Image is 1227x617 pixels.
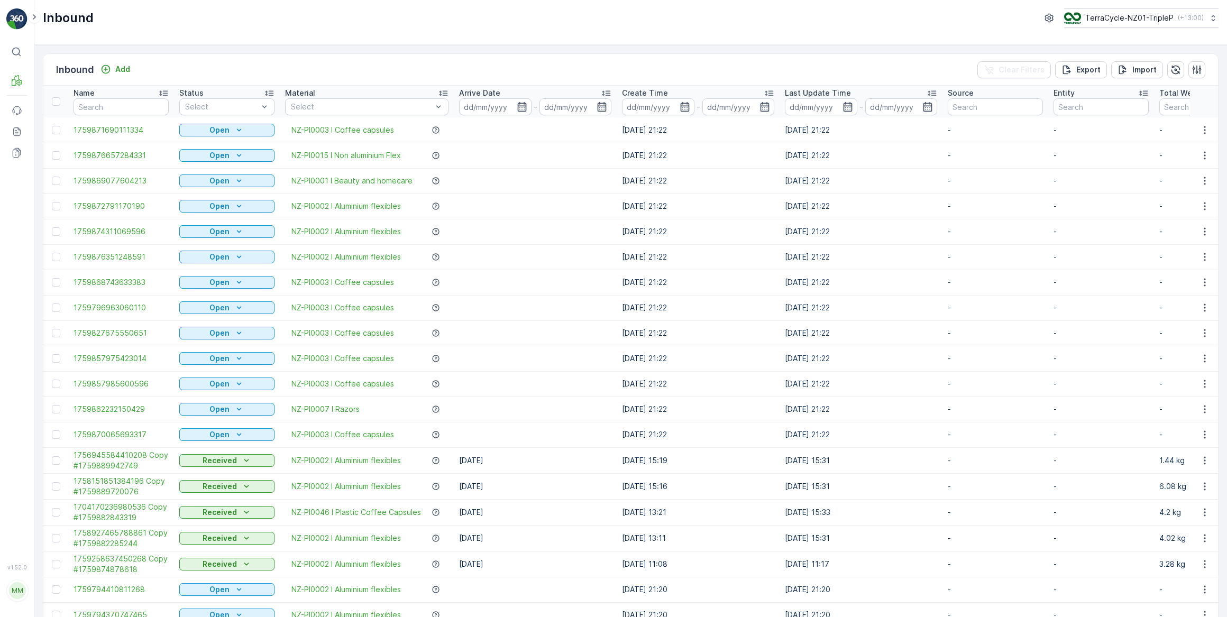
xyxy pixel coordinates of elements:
[52,329,60,337] div: Toggle Row Selected
[780,270,942,295] td: [DATE] 21:22
[780,397,942,422] td: [DATE] 21:22
[291,455,401,466] a: NZ-PI0002 I Aluminium flexibles
[291,277,394,288] a: NZ-PI0003 I Coffee capsules
[74,226,169,237] span: 1759874311069596
[948,559,1043,569] p: -
[948,353,1043,364] p: -
[74,176,169,186] a: 1759869077604213
[1054,533,1149,544] p: -
[948,125,1043,135] p: -
[1159,88,1206,98] p: Total Weight
[291,201,401,211] a: NZ-PI0002 I Aluminium flexibles
[780,346,942,371] td: [DATE] 21:22
[1178,14,1204,22] p: ( +13:00 )
[617,168,780,194] td: [DATE] 21:22
[209,277,230,288] p: Open
[454,473,617,499] td: [DATE]
[948,150,1043,161] p: -
[948,226,1043,237] p: -
[291,252,401,262] a: NZ-PI0002 I Aluminium flexibles
[1054,226,1149,237] p: -
[617,117,780,143] td: [DATE] 21:22
[179,583,274,596] button: Open
[209,176,230,186] p: Open
[697,100,700,113] p: -
[74,379,169,389] span: 1759857985600596
[617,194,780,219] td: [DATE] 21:22
[1054,277,1149,288] p: -
[291,429,394,440] a: NZ-PI0003 I Coffee capsules
[948,176,1043,186] p: -
[74,429,169,440] a: 1759870065693317
[179,301,274,314] button: Open
[52,202,60,210] div: Toggle Row Selected
[74,125,169,135] a: 1759871690111334
[179,506,274,519] button: Received
[1054,404,1149,415] p: -
[291,302,394,313] a: NZ-PI0003 I Coffee capsules
[454,551,617,577] td: [DATE]
[291,533,401,544] a: NZ-PI0002 I Aluminium flexibles
[1055,61,1107,78] button: Export
[291,125,394,135] span: NZ-PI0003 I Coffee capsules
[291,481,401,492] span: NZ-PI0002 I Aluminium flexibles
[52,482,60,491] div: Toggle Row Selected
[454,447,617,473] td: [DATE]
[52,456,60,465] div: Toggle Row Selected
[617,525,780,551] td: [DATE] 13:11
[203,559,237,569] p: Received
[179,532,274,545] button: Received
[1064,12,1081,24] img: TC_7kpGtVS.png
[780,499,942,525] td: [DATE] 15:33
[1064,8,1219,27] button: TerraCycle-NZ01-TripleP(+13:00)
[52,534,60,542] div: Toggle Row Selected
[291,176,413,186] a: NZ-PI0001 I Beauty and homecare
[74,353,169,364] a: 1759857975423014
[291,328,394,338] span: NZ-PI0003 I Coffee capsules
[52,126,60,134] div: Toggle Row Selected
[96,63,134,76] button: Add
[291,559,401,569] a: NZ-PI0002 I Aluminium flexibles
[291,584,401,595] a: NZ-PI0002 I Aluminium flexibles
[948,455,1043,466] p: -
[209,302,230,313] p: Open
[291,507,421,518] a: NZ-PI0046 I Plastic Coffee Capsules
[617,270,780,295] td: [DATE] 21:22
[780,577,942,602] td: [DATE] 21:20
[1085,13,1174,23] p: TerraCycle-NZ01-TripleP
[1054,584,1149,595] p: -
[291,150,401,161] span: NZ-PI0015 I Non aluminium Flex
[780,371,942,397] td: [DATE] 21:22
[52,380,60,388] div: Toggle Row Selected
[52,560,60,568] div: Toggle Row Selected
[74,201,169,211] a: 1759872791170190
[780,551,942,577] td: [DATE] 11:17
[539,98,612,115] input: dd/mm/yyyy
[74,98,169,115] input: Search
[52,585,60,594] div: Toggle Row Selected
[977,61,1051,78] button: Clear Filters
[285,88,315,98] p: Material
[780,422,942,447] td: [DATE] 21:22
[74,450,169,471] a: 1756945584410208 Copy #1759889942749
[52,354,60,363] div: Toggle Row Selected
[459,98,532,115] input: dd/mm/yyyy
[948,379,1043,389] p: -
[6,8,28,30] img: logo
[780,447,942,473] td: [DATE] 15:31
[209,429,230,440] p: Open
[56,62,94,77] p: Inbound
[185,102,258,112] p: Select
[1054,559,1149,569] p: -
[617,244,780,270] td: [DATE] 21:22
[74,328,169,338] a: 1759827675550651
[179,124,274,136] button: Open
